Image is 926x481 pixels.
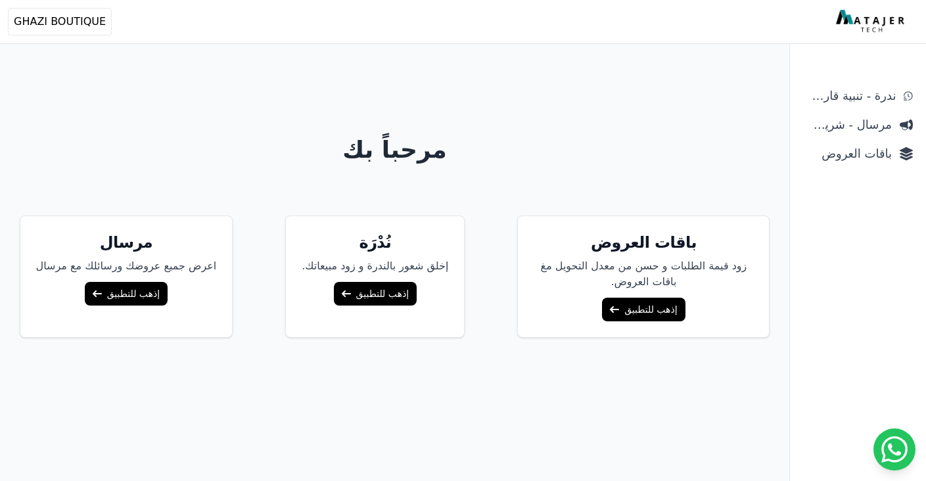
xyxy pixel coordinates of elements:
[803,116,892,134] span: مرسال - شريط دعاية
[602,298,685,321] a: إذهب للتطبيق
[36,258,217,274] p: اعرض جميع عروضك ورسائلك مع مرسال
[534,258,753,290] p: زود قيمة الطلبات و حسن من معدل التحويل مغ باقات العروض.
[14,14,106,30] span: GHAZI BOUTIQUE
[534,232,753,253] h5: باقات العروض
[803,87,896,105] span: ندرة - تنبية قارب علي النفاذ
[836,10,908,34] img: MatajerTech Logo
[334,282,417,306] a: إذهب للتطبيق
[36,232,217,253] h5: مرسال
[85,282,168,306] a: إذهب للتطبيق
[803,145,892,163] span: باقات العروض
[302,258,448,274] p: إخلق شعور بالندرة و زود مبيعاتك.
[302,232,448,253] h5: نُدْرَة
[8,8,112,35] button: GHAZI BOUTIQUE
